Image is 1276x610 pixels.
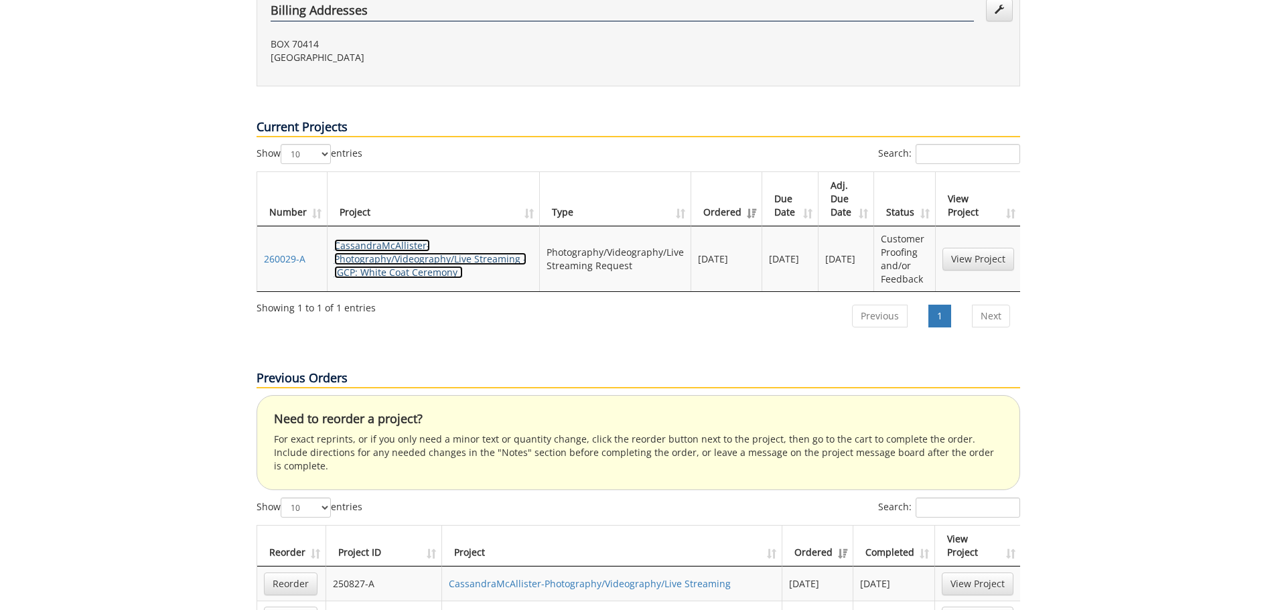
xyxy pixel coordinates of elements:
th: Project: activate to sort column ascending [328,172,540,226]
a: View Project [942,248,1014,271]
td: [DATE] [782,566,853,601]
p: Previous Orders [257,370,1020,388]
div: Showing 1 to 1 of 1 entries [257,296,376,315]
td: 250827-A [326,566,442,601]
a: CassandraMcAllister-Photography/Videography/Live Streaming - (GCP: White Coat Ceremony ) [334,239,526,279]
a: 260029-A [264,252,305,265]
th: Completed: activate to sort column ascending [853,526,935,566]
a: Next [972,305,1010,327]
th: Type: activate to sort column ascending [540,172,691,226]
td: Photography/Videography/Live Streaming Request [540,226,691,291]
p: BOX 70414 [271,37,628,51]
th: Due Date: activate to sort column ascending [762,172,819,226]
th: Project ID: activate to sort column ascending [326,526,442,566]
td: [DATE] [819,226,875,291]
a: View Project [942,573,1013,595]
label: Show entries [257,498,362,518]
th: Adj. Due Date: activate to sort column ascending [819,172,875,226]
th: Number: activate to sort column ascending [257,172,328,226]
a: Reorder [264,573,317,595]
th: Project: activate to sort column ascending [442,526,783,566]
select: Showentries [281,498,331,518]
a: 1 [928,305,951,327]
p: Current Projects [257,119,1020,137]
td: [DATE] [691,226,762,291]
select: Showentries [281,144,331,164]
h4: Billing Addresses [271,4,974,21]
a: CassandraMcAllister-Photography/Videography/Live Streaming [449,577,731,590]
th: View Project: activate to sort column ascending [936,172,1021,226]
th: Status: activate to sort column ascending [874,172,935,226]
th: Ordered: activate to sort column ascending [782,526,853,566]
input: Search: [916,144,1020,164]
th: Reorder: activate to sort column ascending [257,526,326,566]
p: [GEOGRAPHIC_DATA] [271,51,628,64]
label: Show entries [257,144,362,164]
td: Customer Proofing and/or Feedback [874,226,935,291]
td: [DATE] [853,566,935,601]
label: Search: [878,144,1020,164]
p: For exact reprints, or if you only need a minor text or quantity change, click the reorder button... [274,433,1003,473]
input: Search: [916,498,1020,518]
label: Search: [878,498,1020,518]
td: [DATE] [762,226,819,291]
h4: Need to reorder a project? [274,412,1003,426]
th: View Project: activate to sort column ascending [935,526,1020,566]
th: Ordered: activate to sort column ascending [691,172,762,226]
a: Previous [852,305,908,327]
